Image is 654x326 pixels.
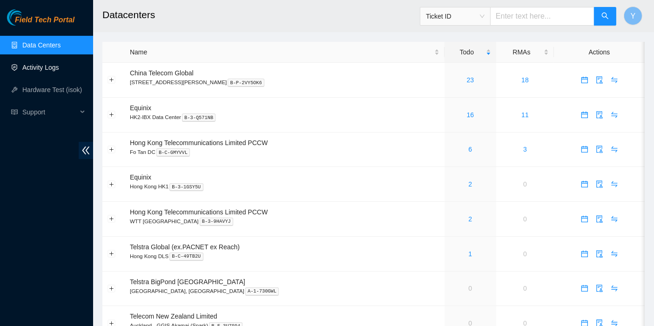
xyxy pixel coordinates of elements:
[607,215,621,223] span: swap
[523,180,527,188] a: 0
[577,142,592,157] button: calendar
[578,215,592,223] span: calendar
[523,215,527,223] a: 0
[607,285,621,292] span: swap
[426,9,485,23] span: Ticket ID
[577,281,592,296] button: calendar
[108,111,115,119] button: Expand row
[592,142,607,157] button: audit
[228,79,264,87] kbd: B-P-2VY5OK6
[469,180,472,188] a: 2
[592,281,607,296] button: audit
[577,250,592,258] a: calendar
[592,180,607,188] a: audit
[577,146,592,153] a: calendar
[593,285,607,292] span: audit
[554,42,645,63] th: Actions
[607,146,621,153] span: swap
[593,111,607,119] span: audit
[79,142,93,159] span: double-left
[7,17,74,29] a: Akamai TechnologiesField Tech Portal
[607,177,622,192] button: swap
[578,180,592,188] span: calendar
[607,107,622,122] button: swap
[607,146,622,153] a: swap
[467,111,474,119] a: 16
[108,76,115,84] button: Expand row
[467,76,474,84] a: 23
[593,180,607,188] span: audit
[108,215,115,223] button: Expand row
[577,111,592,119] a: calendar
[594,7,616,26] button: search
[523,285,527,292] a: 0
[592,246,607,261] button: audit
[607,250,622,258] a: swap
[624,7,642,25] button: Y
[130,278,245,286] span: Telstra BigPond [GEOGRAPHIC_DATA]
[607,212,622,226] button: swap
[108,285,115,292] button: Expand row
[22,64,59,71] a: Activity Logs
[245,287,279,296] kbd: A-1-730GWL
[11,109,18,115] span: read
[577,212,592,226] button: calendar
[108,146,115,153] button: Expand row
[592,107,607,122] button: audit
[22,103,77,121] span: Support
[592,177,607,192] button: audit
[592,212,607,226] button: audit
[521,111,529,119] a: 11
[130,252,439,260] p: Hong Kong DLS
[7,9,47,26] img: Akamai Technologies
[169,183,203,192] kbd: B-3-1GSY5U
[469,285,472,292] a: 0
[578,250,592,258] span: calendar
[130,182,439,191] p: Hong Kong HK1
[577,180,592,188] a: calendar
[607,281,622,296] button: swap
[577,73,592,87] button: calendar
[490,7,594,26] input: Enter text here...
[577,215,592,223] a: calendar
[22,86,82,93] a: Hardware Test (isok)
[108,250,115,258] button: Expand row
[130,208,268,216] span: Hong Kong Telecommunications Limited PCCW
[607,111,622,119] a: swap
[523,250,527,258] a: 0
[130,104,151,112] span: Equinix
[130,113,439,121] p: HK2-IBX Data Center
[469,146,472,153] a: 6
[593,146,607,153] span: audit
[607,246,622,261] button: swap
[156,148,190,157] kbd: B-C-GMYVVL
[130,139,268,146] span: Hong Kong Telecommunications Limited PCCW
[577,246,592,261] button: calendar
[607,180,622,188] a: swap
[592,250,607,258] a: audit
[593,76,607,84] span: audit
[592,285,607,292] a: audit
[592,76,607,84] a: audit
[130,217,439,226] p: WTT [GEOGRAPHIC_DATA]
[130,313,217,320] span: Telecom New Zealand Limited
[521,76,529,84] a: 18
[592,215,607,223] a: audit
[469,215,472,223] a: 2
[607,73,622,87] button: swap
[578,146,592,153] span: calendar
[130,287,439,295] p: [GEOGRAPHIC_DATA], [GEOGRAPHIC_DATA]
[593,250,607,258] span: audit
[607,76,622,84] a: swap
[601,12,609,21] span: search
[577,285,592,292] a: calendar
[592,73,607,87] button: audit
[578,285,592,292] span: calendar
[577,107,592,122] button: calendar
[469,250,472,258] a: 1
[130,243,240,251] span: Telstra Global (ex.PACNET ex Reach)
[578,76,592,84] span: calendar
[577,76,592,84] a: calendar
[607,215,622,223] a: swap
[607,142,622,157] button: swap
